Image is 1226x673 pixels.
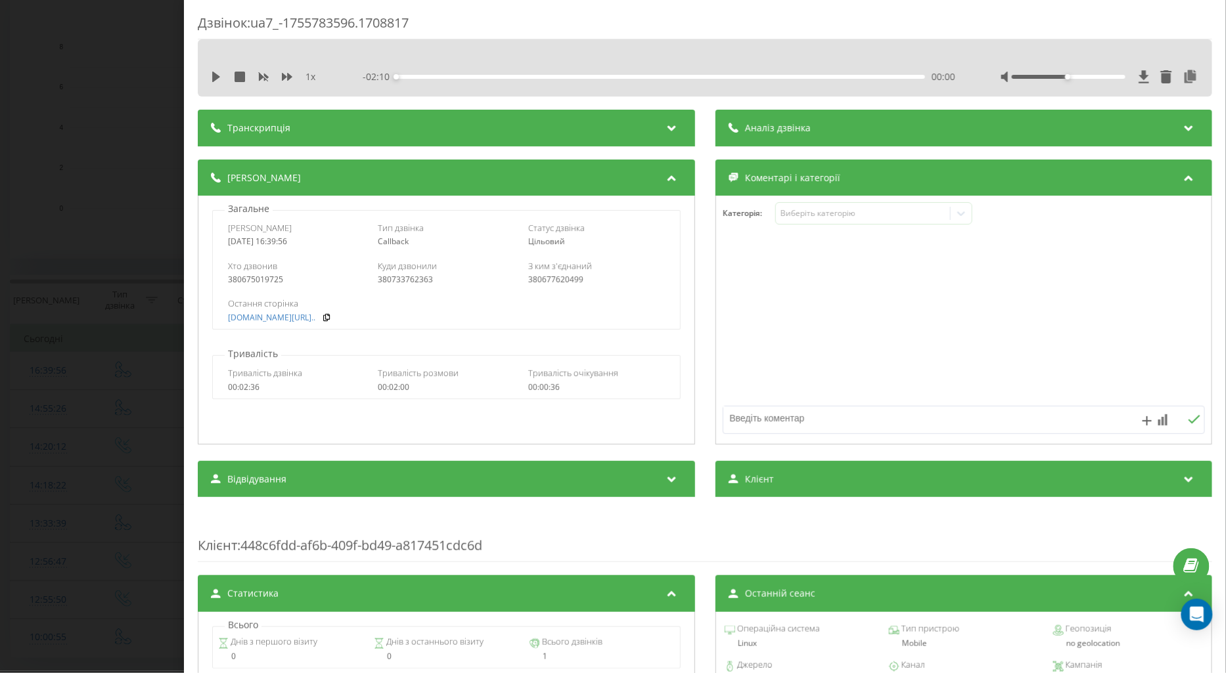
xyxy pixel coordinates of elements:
[528,222,585,234] span: Статус дзвінка
[228,222,292,234] span: [PERSON_NAME]
[1053,639,1203,648] div: no geolocation
[228,237,365,246] div: [DATE] 16:39:56
[227,171,301,185] span: [PERSON_NAME]
[528,383,665,392] div: 00:00:36
[528,236,565,247] span: Цільовий
[932,70,955,83] span: 00:00
[735,659,772,672] span: Джерело
[528,260,592,272] span: З ким з'єднаний
[227,473,286,486] span: Відвідування
[228,260,277,272] span: Хто дзвонив
[744,121,810,135] span: Аналіз дзвінка
[218,652,363,661] div: 0
[528,367,618,379] span: Тривалість очікування
[227,587,279,600] span: Статистика
[744,473,773,486] span: Клієнт
[228,367,302,379] span: Тривалість дзвінка
[198,536,237,554] span: Клієнт
[1181,599,1213,630] div: Open Intercom Messenger
[899,622,959,636] span: Тип пристрою
[744,587,815,600] span: Останній сеанс
[384,636,484,649] span: Днів з останнього візиту
[378,236,409,247] span: Callback
[228,275,365,284] div: 380675019725
[540,636,602,649] span: Всього дзвінків
[198,510,1212,562] div: : 448c6fdd-af6b-409f-bd49-a817451cdc6d
[225,347,281,360] p: Тривалість
[378,222,424,234] span: Тип дзвінка
[530,652,674,661] div: 1
[1065,74,1070,79] div: Accessibility label
[228,313,315,322] a: [DOMAIN_NAME][URL]..
[228,383,365,392] div: 00:02:36
[225,202,273,215] p: Загальне
[378,367,459,379] span: Тривалість розмови
[228,297,298,309] span: Остання сторінка
[229,636,317,649] span: Днів з першого візиту
[363,70,396,83] span: - 02:10
[306,70,315,83] span: 1 x
[225,619,261,632] p: Всього
[378,275,514,284] div: 380733762363
[744,171,840,185] span: Коментарі і категорії
[1064,622,1112,636] span: Геопозиція
[378,260,437,272] span: Куди дзвонили
[735,622,819,636] span: Операційна система
[724,639,874,648] div: Linux
[374,652,518,661] div: 0
[781,208,945,219] div: Виберіть категорію
[394,74,399,79] div: Accessibility label
[1064,659,1102,672] span: Кампанія
[889,639,1039,648] div: Mobile
[378,383,514,392] div: 00:02:00
[528,275,665,284] div: 380677620499
[227,121,290,135] span: Транскрипція
[722,209,775,218] h4: Категорія :
[899,659,925,672] span: Канал
[198,14,1212,39] div: Дзвінок : ua7_-1755783596.1708817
